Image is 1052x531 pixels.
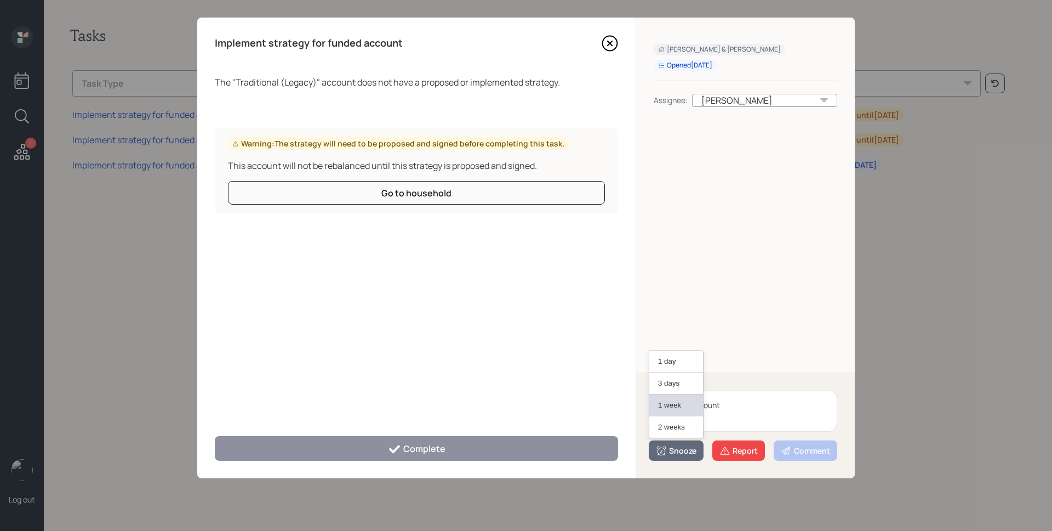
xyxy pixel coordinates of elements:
div: Complete [388,443,445,456]
div: Snooze [656,445,696,456]
div: Comment [781,445,830,456]
textarea: Legacy Account [654,390,837,432]
div: Report [719,445,758,456]
button: Report [712,440,765,461]
button: 3 days [649,372,703,394]
div: [PERSON_NAME] [692,94,837,107]
button: Comment [774,440,837,461]
button: Snooze [649,440,704,461]
div: This account will not be rebalanced until this strategy is proposed and signed. [228,159,605,172]
div: The " Traditional (Legacy) " account does not have a proposed or implemented strategy. [215,76,618,89]
div: Opened [DATE] [658,61,712,70]
button: 1 day [649,351,703,372]
button: Go to household [228,181,605,205]
h4: Implement strategy for funded account [215,37,403,49]
button: 1 week [649,394,703,416]
div: Assignee: [654,94,688,106]
button: 2 weeks [649,416,703,438]
div: Go to household [381,187,451,199]
button: Complete [215,436,618,461]
div: Warning: The strategy will need to be proposed and signed before completing this task. [232,138,564,149]
div: [PERSON_NAME] & [PERSON_NAME] [658,45,781,54]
